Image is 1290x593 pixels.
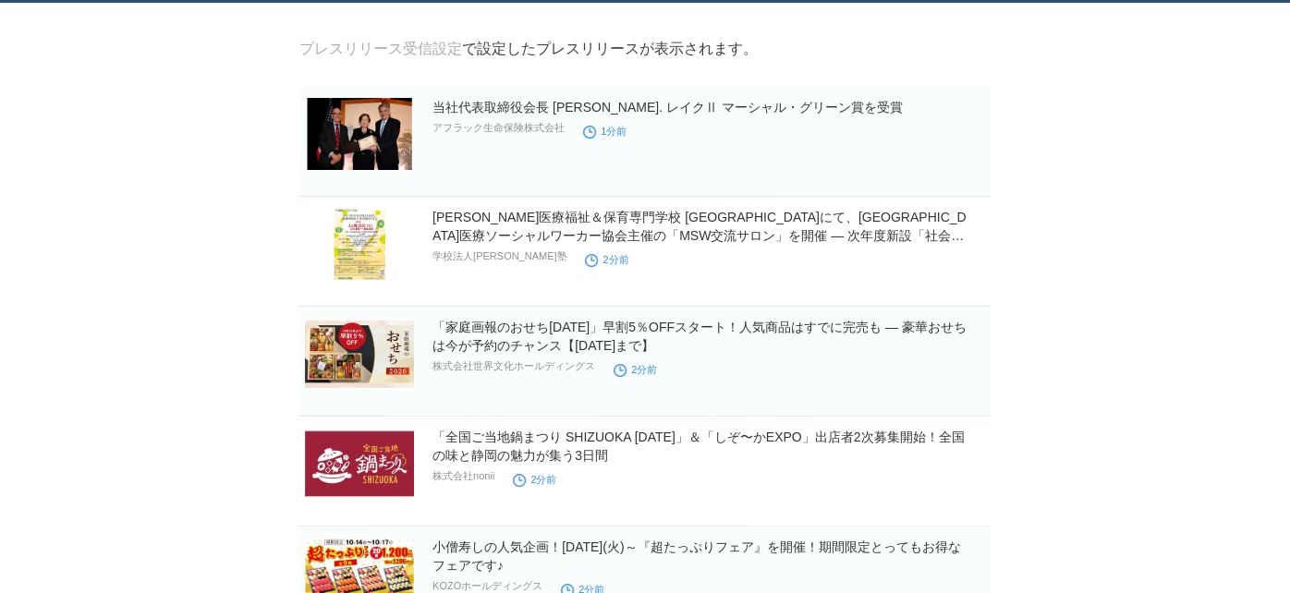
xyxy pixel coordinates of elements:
p: KOZOホールディングス [432,579,542,593]
p: 株式会社nonii [432,469,494,483]
time: 2分前 [513,474,556,485]
img: 「全国ご当地鍋まつり SHIZUOKA 2025」＆「しぞ〜かEXPO」出店者2次募集開始！全国の味と静岡の魅力が集う3日間 [305,428,414,500]
img: 当社代表取締役会長 チャールズ Ｄ. レイクⅡ マーシャル・グリーン賞を受賞 [305,98,414,170]
p: 学校法人[PERSON_NAME]塾 [432,249,566,263]
a: 「家庭画報のおせち[DATE]」早割5％OFFスタート！人気商品はすでに完売も ― 豪華おせちは今が予約のチャンス【[DATE]まで】 [432,320,967,353]
img: 「家庭画報のおせち2026」早割5％OFFスタート！人気商品はすでに完売も ― 豪華おせちは今が予約のチャンス【11月30日まで】 [305,318,414,390]
div: で設定したプレスリリースが表示されます。 [299,40,758,59]
img: 麻生医療福祉＆保育専門学校 福岡校にて、福岡県医療ソーシャルワーカー協会主催の「MSW交流サロン」を開催 — 次年度新設「社会福祉学科」につながる学び — [305,208,414,280]
a: 小僧寿しの人気企画！[DATE](火)～『超たっぷりフェア』を開催！期間限定とってもお得なフェアです♪ [432,539,960,573]
a: 「全国ご当地鍋まつり SHIZUOKA [DATE]」＆「しぞ〜かEXPO」出店者2次募集開始！全国の味と静岡の魅力が集う3日間 [432,430,964,463]
time: 1分前 [583,126,627,137]
p: 株式会社世界文化ホールディングス [432,359,595,373]
time: 2分前 [585,254,628,265]
p: アフラック生命保険株式会社 [432,121,565,135]
a: プレスリリース受信設定 [299,41,462,56]
a: [PERSON_NAME]医療福祉＆保育専門学校 [GEOGRAPHIC_DATA]にて、[GEOGRAPHIC_DATA]医療ソーシャルワーカー協会主催の「MSW交流サロン」を開催 — 次年度... [432,210,966,261]
a: 当社代表取締役会長 [PERSON_NAME]. レイクⅡ マーシャル・グリーン賞を受賞 [432,100,903,115]
time: 2分前 [614,364,657,375]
